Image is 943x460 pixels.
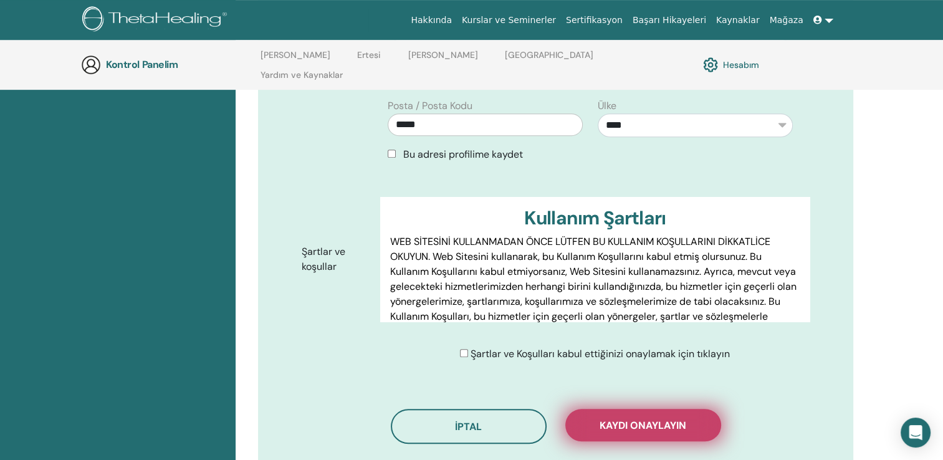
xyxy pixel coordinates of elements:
[723,59,759,70] font: Hesabım
[406,9,457,32] a: Hakkında
[81,55,101,75] img: generic-user-icon.jpg
[388,98,472,113] label: Posta / Posta Kodu
[598,98,616,113] label: Ülke
[565,409,721,441] button: Kaydı onaylayın
[703,54,718,75] img: cog.svg
[261,50,330,70] a: [PERSON_NAME]
[391,409,547,444] button: İptal
[390,207,800,229] h3: Kullanım Şartları
[505,50,593,70] a: [GEOGRAPHIC_DATA]
[901,418,931,448] div: Intercom Messenger'ı açın
[292,240,380,279] label: Şartlar ve koşullar
[561,9,628,32] a: Sertifikasyon
[106,59,231,70] h3: Kontrol Panelim
[628,9,711,32] a: Başarı Hikayeleri
[357,50,381,70] a: Ertesi
[82,6,231,34] img: logo.png
[600,419,686,432] span: Kaydı onaylayın
[764,9,808,32] a: Mağaza
[471,347,730,360] span: Şartlar ve Koşulları kabul ettiğinizi onaylamak için tıklayın
[457,9,561,32] a: Kurslar ve Seminerler
[261,70,343,90] a: Yardım ve Kaynaklar
[455,420,482,433] span: İptal
[711,9,765,32] a: Kaynaklar
[703,54,759,75] a: Hesabım
[390,234,800,339] p: WEB SİTESİNİ KULLANMADAN ÖNCE LÜTFEN BU KULLANIM KOŞULLARINI DİKKATLİCE OKUYUN. Web Sitesini kull...
[403,148,523,161] span: Bu adresi profilime kaydet
[408,50,478,70] a: [PERSON_NAME]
